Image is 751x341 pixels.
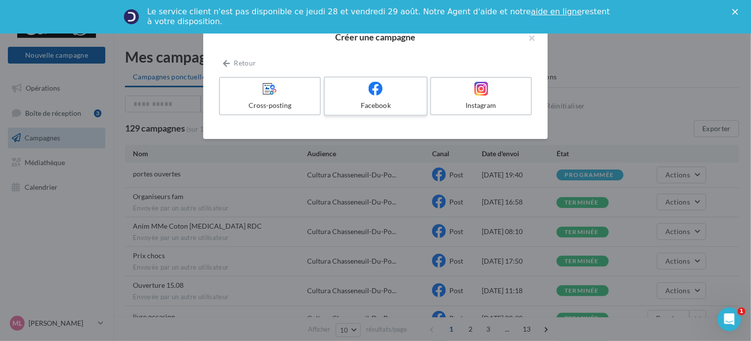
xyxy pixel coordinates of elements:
a: aide en ligne [531,7,582,16]
div: Facebook [329,101,422,110]
span: 1 [738,307,746,315]
div: Cross-posting [224,101,316,110]
img: Profile image for Service-Client [124,9,139,25]
iframe: Intercom live chat [718,307,741,331]
div: Fermer [732,9,742,15]
h2: Créer une campagne [219,33,532,41]
div: Instagram [435,101,527,110]
button: Retour [219,57,260,69]
div: Le service client n'est pas disponible ce jeudi 28 et vendredi 29 août. Notre Agent d'aide et not... [147,7,612,27]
